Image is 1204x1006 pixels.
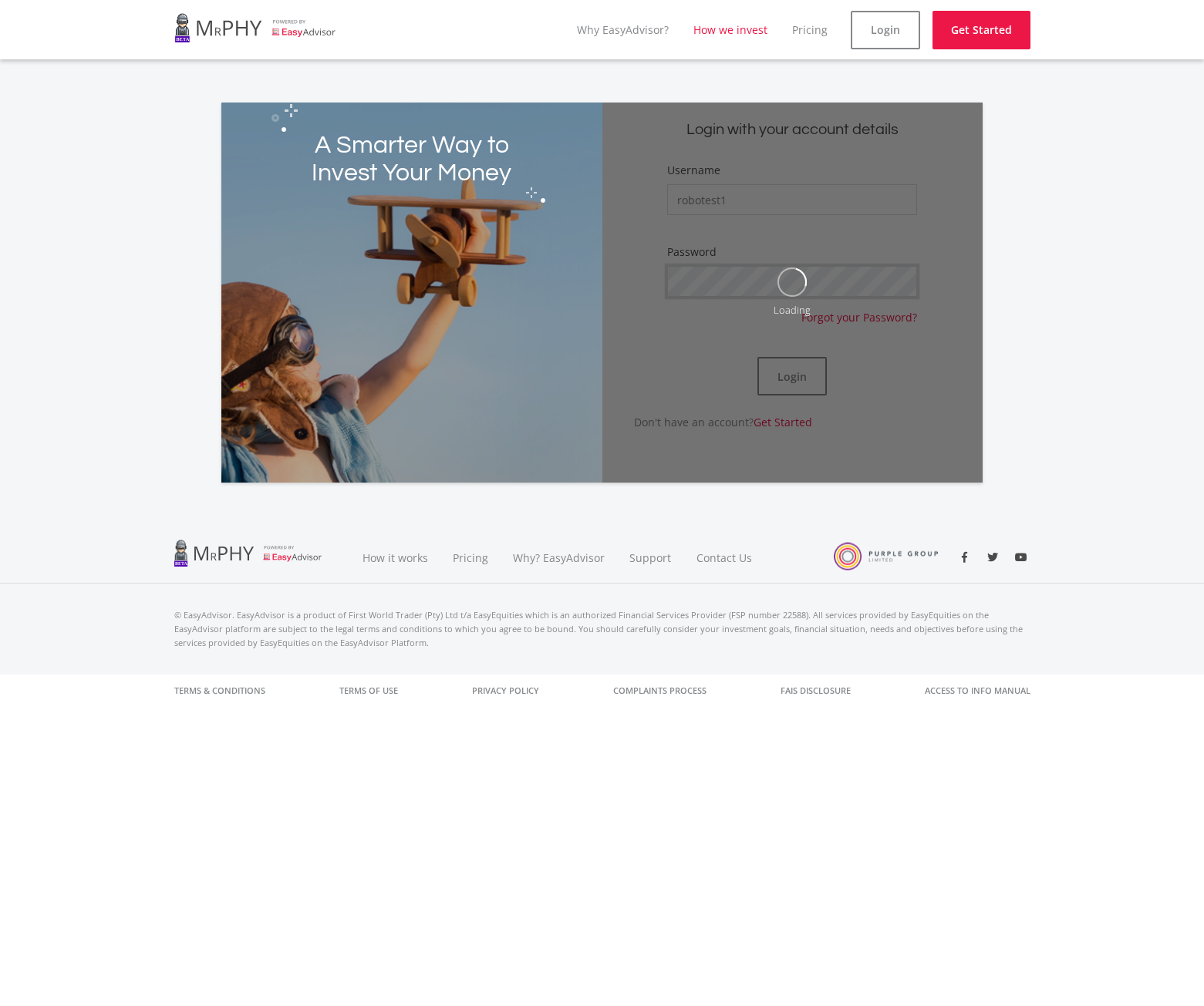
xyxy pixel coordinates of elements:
a: Get Started [933,11,1030,49]
a: How we invest [693,22,767,37]
a: Complaints Process [613,675,707,707]
h2: A Smarter Way to Invest Your Money [298,132,526,187]
a: Contact Us [684,532,766,584]
a: Support [617,532,684,584]
a: How it works [350,532,440,584]
a: Why? EasyAdvisor [501,532,617,584]
a: Pricing [792,22,828,37]
a: FAIS Disclosure [781,675,851,707]
a: Terms & Conditions [174,675,265,707]
a: Why EasyAdvisor? [577,22,669,37]
a: Privacy Policy [472,675,539,707]
a: Pricing [440,532,501,584]
div: Loading [774,303,811,318]
a: Terms of Use [339,675,398,707]
a: Login [851,11,920,49]
p: © EasyAdvisor. EasyAdvisor is a product of First World Trader (Pty) Ltd t/a EasyEquities which is... [174,608,1030,650]
a: Access to Info Manual [925,675,1030,707]
img: oval.svg [777,267,807,297]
